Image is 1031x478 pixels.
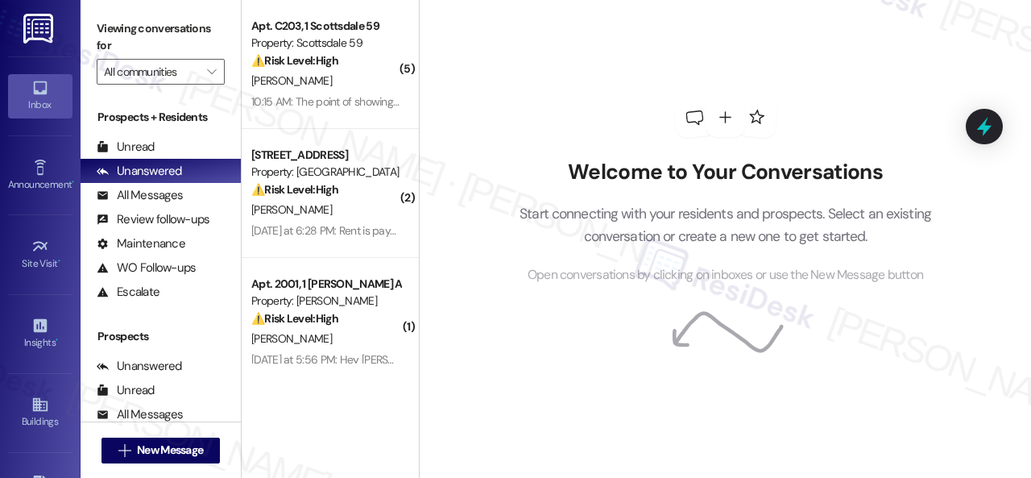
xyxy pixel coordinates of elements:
div: Apt. 2001, 1 [PERSON_NAME] Apts LLC [251,276,400,293]
button: New Message [101,438,221,463]
div: 10:15 AM: The point of showing you the gate filth is that everyone who touches this puts their ha... [251,94,922,109]
div: Unanswered [97,358,182,375]
div: [STREET_ADDRESS] [251,147,400,164]
div: Property: [PERSON_NAME] [251,293,400,310]
span: [PERSON_NAME] [251,331,332,346]
span: • [56,335,58,346]
span: [PERSON_NAME] [251,73,332,88]
span: • [72,177,74,188]
div: Prospects + Residents [81,109,241,126]
a: Buildings [8,391,72,434]
div: [DATE] at 5:56 PM: Hey [PERSON_NAME]'m going to be a little late this month unfortunately but I a... [251,352,939,367]
span: [PERSON_NAME] [251,202,332,217]
span: • [58,256,60,267]
div: Property: [GEOGRAPHIC_DATA] [251,164,400,181]
div: Escalate [97,284,159,301]
strong: ⚠️ Risk Level: High [251,311,338,326]
img: ResiDesk Logo [23,14,56,44]
div: All Messages [97,187,183,204]
i:  [118,444,130,457]
strong: ⚠️ Risk Level: High [251,182,338,197]
span: New Message [137,442,203,459]
div: Unread [97,139,155,156]
div: Unread [97,382,155,399]
label: Viewing conversations for [97,16,225,59]
a: Site Visit • [8,233,72,276]
div: All Messages [97,406,183,423]
div: WO Follow-ups [97,260,196,276]
div: Property: Scottsdale 59 [251,35,400,52]
div: Unanswered [97,163,182,180]
h2: Welcome to Your Conversations [495,160,956,185]
i:  [207,65,216,78]
strong: ⚠️ Risk Level: High [251,53,338,68]
span: Open conversations by clicking on inboxes or use the New Message button [528,265,923,285]
div: Apt. C203, 1 Scottsdale 59 [251,18,400,35]
p: Start connecting with your residents and prospects. Select an existing conversation or create a n... [495,202,956,248]
div: [DATE] at 6:28 PM: Rent is payed! The half from flex at least [251,223,525,238]
div: Maintenance [97,235,185,252]
input: All communities [104,59,199,85]
div: Review follow-ups [97,211,209,228]
div: Prospects [81,328,241,345]
a: Inbox [8,74,72,118]
a: Insights • [8,312,72,355]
